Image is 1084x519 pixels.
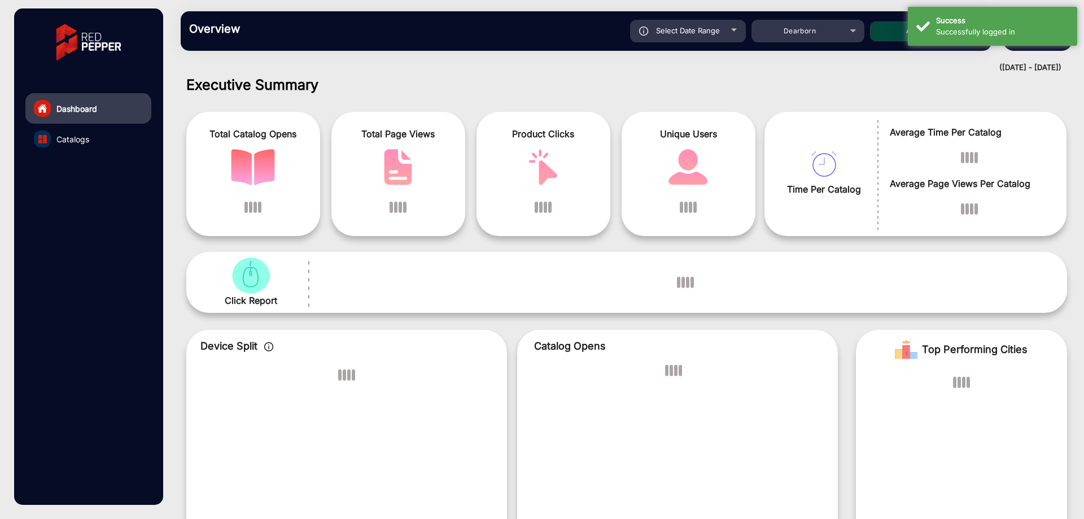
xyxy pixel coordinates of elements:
span: Click Report [225,294,277,307]
a: Dashboard [25,93,151,124]
span: Device Split [200,340,257,352]
div: ([DATE] - [DATE]) [169,62,1061,73]
span: Dearborn [784,27,816,35]
img: home [37,103,47,114]
img: vmg-logo [48,14,129,71]
img: catalog [38,135,47,143]
img: catalog [376,149,420,185]
img: Rank image [895,338,917,361]
img: catalog [521,149,565,185]
img: catalog [811,151,837,177]
img: catalog [231,149,275,185]
h1: Executive Summary [186,76,1067,93]
a: Catalogs [25,124,151,154]
span: Unique Users [630,127,747,141]
img: catalog [666,149,710,185]
h3: Overview [189,22,347,36]
span: Catalogs [56,133,89,145]
span: Average Time Per Catalog [890,125,1050,139]
div: Successfully logged in [936,27,1069,38]
span: Total Catalog Opens [195,127,312,141]
div: Success [936,15,1069,27]
span: Total Page Views [340,127,457,141]
span: Select Date Range [656,26,720,35]
p: Catalog Opens [534,338,821,354]
span: Dashboard [56,103,97,115]
img: catalog [229,258,273,294]
button: Apply [870,21,960,41]
img: icon [639,27,649,36]
span: Average Page Views Per Catalog [890,177,1050,190]
img: icon [264,342,274,351]
span: Product Clicks [485,127,602,141]
span: Top Performing Cities [922,338,1028,361]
